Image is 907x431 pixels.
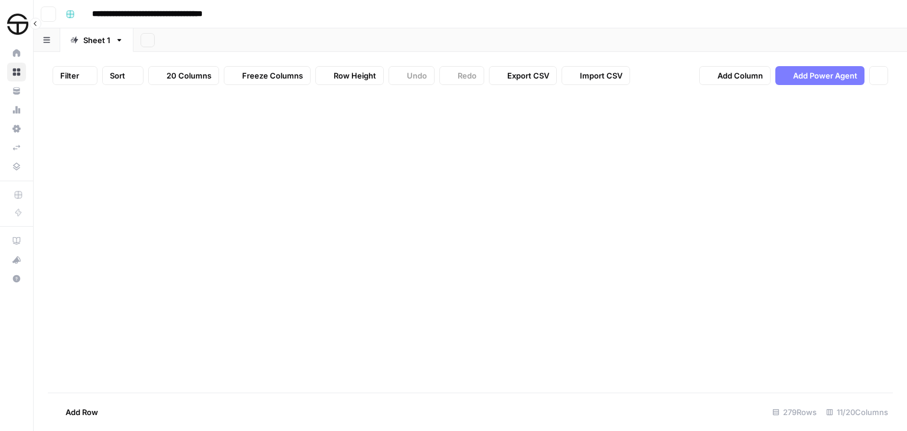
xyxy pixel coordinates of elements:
[102,66,143,85] button: Sort
[7,138,26,157] a: Syncs
[53,66,97,85] button: Filter
[148,66,219,85] button: 20 Columns
[821,403,893,422] div: 11/20 Columns
[7,81,26,100] a: Your Data
[315,66,384,85] button: Row Height
[7,9,26,39] button: Workspace: SimpleTire
[793,70,857,81] span: Add Power Agent
[48,403,105,422] button: Add Row
[439,66,484,85] button: Redo
[60,28,133,52] a: Sheet 1
[8,251,25,269] div: What's new?
[7,14,28,35] img: SimpleTire Logo
[699,66,771,85] button: Add Column
[768,403,821,422] div: 279 Rows
[7,44,26,63] a: Home
[334,70,376,81] span: Row Height
[489,66,557,85] button: Export CSV
[7,231,26,250] a: AirOps Academy
[7,63,26,81] a: Browse
[407,70,427,81] span: Undo
[775,66,864,85] button: Add Power Agent
[562,66,630,85] button: Import CSV
[7,157,26,176] a: Data Library
[167,70,211,81] span: 20 Columns
[242,70,303,81] span: Freeze Columns
[389,66,435,85] button: Undo
[60,70,79,81] span: Filter
[224,66,311,85] button: Freeze Columns
[717,70,763,81] span: Add Column
[7,250,26,269] button: What's new?
[83,34,110,46] div: Sheet 1
[507,70,549,81] span: Export CSV
[66,406,98,418] span: Add Row
[7,100,26,119] a: Usage
[580,70,622,81] span: Import CSV
[7,269,26,288] button: Help + Support
[7,119,26,138] a: Settings
[458,70,477,81] span: Redo
[110,70,125,81] span: Sort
